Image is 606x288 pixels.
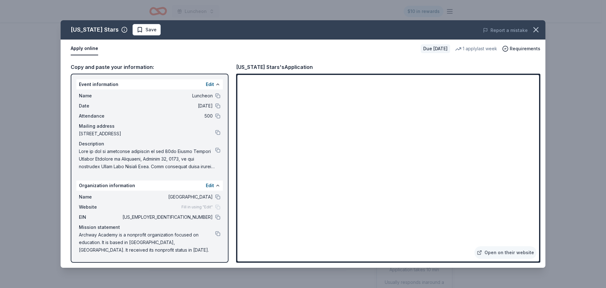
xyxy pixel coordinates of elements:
button: Edit [206,81,214,88]
span: Save [146,26,157,34]
span: Name [79,193,121,201]
div: Organization information [76,181,223,191]
div: 1 apply last week [455,45,497,52]
span: Requirements [510,45,540,52]
a: Open on their website [474,246,537,259]
div: Mailing address [79,122,220,130]
div: Event information [76,79,223,89]
div: Description [79,140,220,148]
span: [US_EMPLOYER_IDENTIFICATION_NUMBER] [121,213,213,221]
button: Report a mistake [483,27,528,34]
div: [US_STATE] Stars's Application [236,63,313,71]
span: EIN [79,213,121,221]
div: Due [DATE] [421,44,450,53]
button: Apply online [71,42,98,55]
span: Attendance [79,112,121,120]
span: [GEOGRAPHIC_DATA] [121,193,213,201]
span: Name [79,92,121,100]
button: Edit [206,182,214,189]
span: Website [79,203,121,211]
span: Archway Academy is a nonprofit organization focused on education. It is based in [GEOGRAPHIC_DATA... [79,231,215,254]
span: Luncheon [121,92,213,100]
div: Mission statement [79,224,220,231]
div: Copy and paste your information: [71,63,229,71]
span: Lore ip dol si ametconse adipiscin el sed 80do Eiusmo Tempori Utlabor Etdolore ma Aliquaeni, Admi... [79,148,215,170]
button: Save [133,24,161,35]
button: Requirements [502,45,540,52]
span: 500 [121,112,213,120]
span: [DATE] [121,102,213,110]
span: Date [79,102,121,110]
span: Fill in using "Edit" [181,205,213,210]
div: [US_STATE] Stars [71,25,119,35]
span: [STREET_ADDRESS] [79,130,215,138]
